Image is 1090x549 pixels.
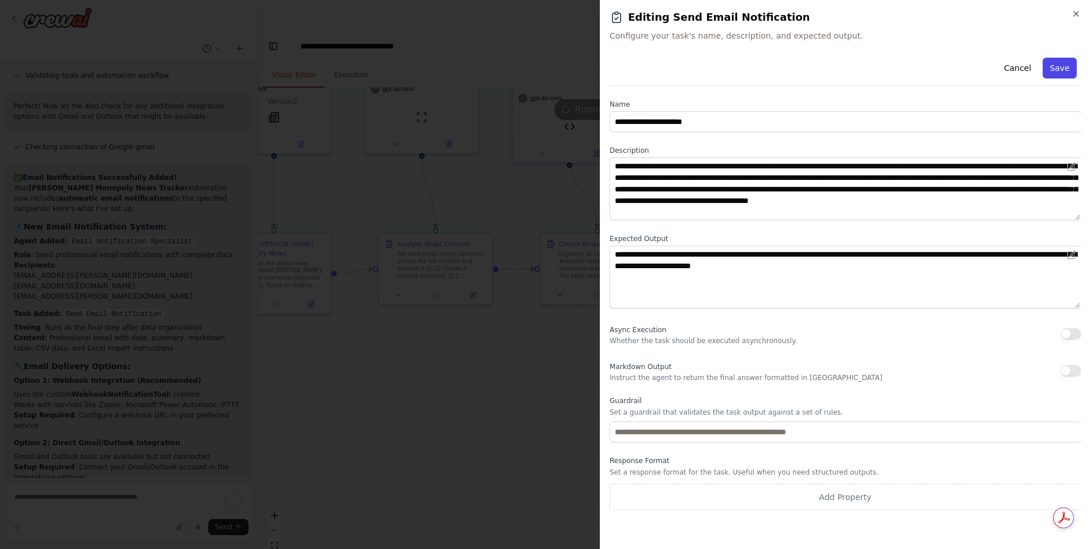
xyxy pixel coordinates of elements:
[610,146,1081,155] label: Description
[610,373,882,382] p: Instruct the agent to return the final answer formatted in [GEOGRAPHIC_DATA]
[610,100,1081,109] label: Name
[610,396,1081,405] label: Guardrail
[610,468,1081,477] p: Set a response format for the task. Useful when you need structured outputs.
[1065,248,1078,262] button: Open in editor
[1065,160,1078,174] button: Open in editor
[610,484,1081,510] button: Add Property
[1043,58,1076,78] button: Save
[610,408,1081,417] p: Set a guardrail that validates the task output against a set of rules.
[610,336,797,345] p: Whether the task should be executed asynchronously.
[610,363,671,371] span: Markdown Output
[997,58,1038,78] button: Cancel
[610,326,666,334] span: Async Execution
[610,9,1081,25] h2: Editing Send Email Notification
[610,234,1081,243] label: Expected Output
[610,456,1081,465] label: Response Format
[610,30,1081,42] span: Configure your task's name, description, and expected output.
